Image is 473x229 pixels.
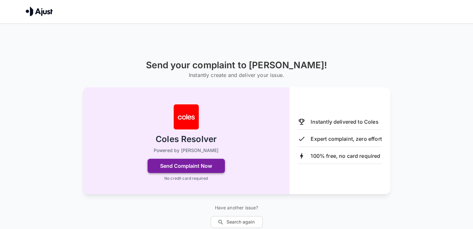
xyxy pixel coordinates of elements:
button: Send Complaint Now [148,159,225,173]
p: 100% free, no card required [311,152,380,160]
p: Have another issue? [211,205,263,211]
h6: Instantly create and deliver your issue. [146,71,327,80]
img: Coles [173,104,199,130]
img: Ajust [26,6,53,16]
button: Search again [211,216,263,228]
h1: Send your complaint to [PERSON_NAME]! [146,60,327,71]
h2: Coles Resolver [156,134,217,145]
p: No credit card required [164,176,208,181]
p: Instantly delivered to Coles [311,118,378,126]
p: Expert complaint, zero effort [311,135,381,143]
p: Powered by [PERSON_NAME] [154,147,219,154]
